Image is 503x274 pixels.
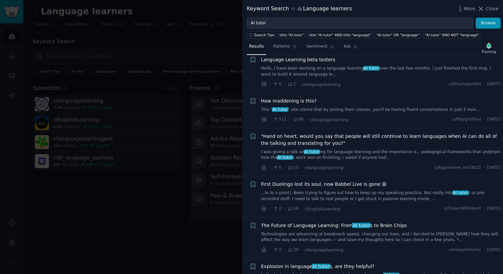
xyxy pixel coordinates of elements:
[273,81,281,87] span: 0
[423,31,480,39] a: "AI tutor" AND NOT "language"
[273,206,281,212] span: 2
[304,41,337,55] a: Sentiment
[247,31,276,39] button: Search Tips
[287,165,298,171] span: 15
[301,164,302,171] span: ·
[425,33,479,37] div: "AI tutor" AND NOT "language"
[312,264,330,269] span: AI tutor
[305,248,343,252] span: r/languagelearning
[309,33,371,37] div: title:"AI tutor" AND title:"language"
[284,246,285,253] span: ·
[434,165,481,171] span: u/Aggressive_Iron3622
[306,44,327,50] span: Sentiment
[249,44,264,50] span: Results
[477,5,498,12] button: Close
[261,263,375,270] a: Explosion in languageAI tutors, are they helpful?
[277,155,293,160] span: AI tutor
[287,247,298,253] span: 29
[273,117,286,123] span: 511
[289,116,290,123] span: ·
[457,5,475,12] button: More
[261,149,501,161] a: I was giving a talk onAI tutoring for language learning and the importance o... pedagogical frame...
[487,81,501,87] span: [DATE]
[376,33,419,37] div: "AI tutor" OR "language"
[284,205,285,212] span: ·
[306,116,307,123] span: ·
[305,165,343,170] span: r/languagelearning
[254,33,274,37] span: Search Tips
[449,247,481,253] span: u/maxymhryniv
[483,206,485,212] span: ·
[344,44,351,50] span: Ask
[287,81,296,87] span: 1
[284,164,285,171] span: ·
[278,31,305,39] a: title:"AI tutor"
[269,81,270,88] span: ·
[261,66,501,77] a: Hello, I have been working on a language learningAI tutorover the last few months. I just finishe...
[261,263,375,270] span: Explosion in language s, are they helpful?
[452,190,469,195] span: AI tutor
[481,49,496,54] div: Tracking
[261,190,501,202] a: ...le to a point). Been trying to figure out how to keep up my speaking practice. Not really into...
[487,247,501,253] span: [DATE]
[375,31,421,39] a: "AI tutor" OR "language"
[449,81,481,87] span: u/Shlumppeddd
[261,222,407,229] span: The Future of Language Learning: From s to Brain Chips
[269,164,270,171] span: ·
[352,223,371,228] span: AI tutor
[261,107,501,113] a: This "AI tutor" site claims that by joining their classes, you'll be having fluent conversations ...
[487,117,501,123] span: [DATE]
[291,6,295,12] span: in
[261,133,501,147] a: "Hand on heart, would you say that people will still continue to learn languages when AI can do a...
[261,181,387,188] a: First Duolingo lost its soul, now Babbel Live is gone 😩
[280,33,304,37] div: title:"AI tutor"
[261,56,335,63] a: Language Learning beta testers
[464,5,475,12] span: More
[452,117,481,123] span: u/PolyglotPaul
[261,231,501,243] a: Technologies are advancing at breakneck speed, changing our lives, and I decided to [PERSON_NAME]...
[269,116,270,123] span: ·
[247,41,266,55] a: Results
[444,206,481,212] span: u/TinkerWithHeart
[293,117,304,123] span: 86
[287,206,298,212] span: 16
[476,18,501,29] button: Browse
[273,247,281,253] span: 0
[298,81,300,88] span: ·
[269,246,270,253] span: ·
[483,117,485,123] span: ·
[261,222,407,229] a: The Future of Language Learning: FromAI tutors to Brain Chips
[302,82,341,87] span: r/languagelearning
[284,81,285,88] span: ·
[273,165,281,171] span: 0
[487,206,501,212] span: [DATE]
[301,246,302,253] span: ·
[363,66,380,71] span: AI tutor
[341,41,360,55] a: Ask
[310,118,348,122] span: r/languagelearning
[483,81,485,87] span: ·
[305,207,340,211] span: r/EnglishLearning
[486,5,498,12] span: Close
[308,31,372,39] a: title:"AI tutor" AND title:"language"
[271,41,299,55] a: Patterns
[479,41,498,55] button: Tracking
[483,247,485,253] span: ·
[273,44,290,50] span: Patterns
[261,98,317,105] a: How maddening is this?
[301,205,302,212] span: ·
[269,205,270,212] span: ·
[304,149,320,154] span: AI tutor
[272,107,288,112] span: AI tutor
[247,18,473,29] input: Try a keyword related to your business
[487,165,501,171] span: [DATE]
[247,5,352,13] div: Keyword Search Language learners
[483,165,485,171] span: ·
